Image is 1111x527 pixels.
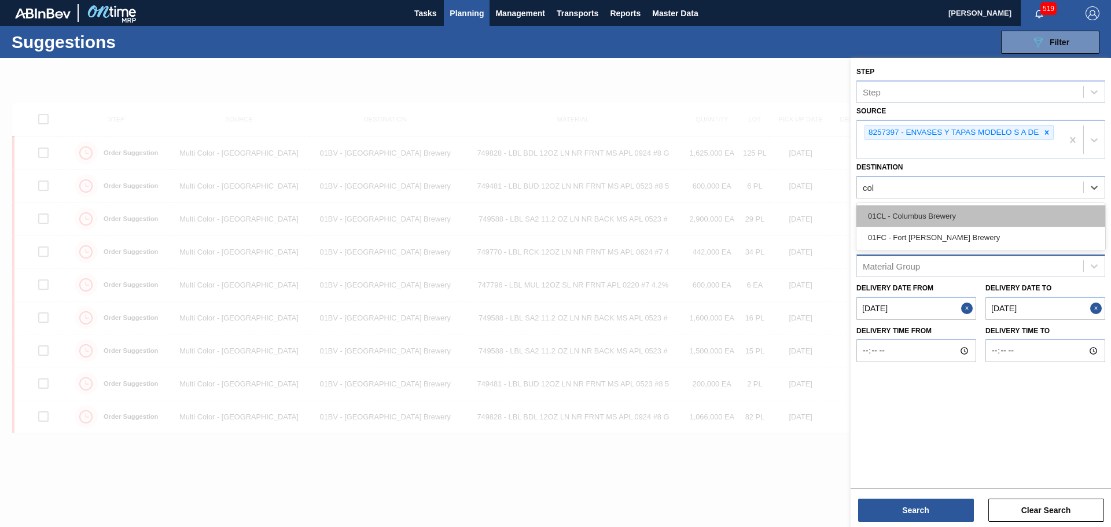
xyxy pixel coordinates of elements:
[856,323,976,340] label: Delivery time from
[1050,38,1069,47] span: Filter
[1021,5,1058,21] button: Notifications
[856,284,933,292] label: Delivery Date from
[863,87,881,97] div: Step
[865,126,1040,140] div: 8257397 - ENVASES Y TAPAS MODELO S A DE
[856,202,892,211] label: Material
[1090,297,1105,320] button: Close
[1086,6,1099,20] img: Logout
[985,297,1105,320] input: mm/dd/yyyy
[985,323,1105,340] label: Delivery time to
[985,284,1051,292] label: Delivery Date to
[495,6,545,20] span: Management
[557,6,598,20] span: Transports
[856,163,903,171] label: Destination
[413,6,438,20] span: Tasks
[856,107,886,115] label: Source
[856,227,1105,248] div: 01FC - Fort [PERSON_NAME] Brewery
[863,261,920,271] div: Material Group
[610,6,641,20] span: Reports
[450,6,484,20] span: Planning
[856,68,874,76] label: Step
[12,35,217,49] h1: Suggestions
[15,8,71,19] img: TNhmsLtSVTkK8tSr43FrP2fwEKptu5GPRR3wAAAABJRU5ErkJggg==
[856,297,976,320] input: mm/dd/yyyy
[1040,2,1057,15] span: 519
[1001,31,1099,54] button: Filter
[652,6,698,20] span: Master Data
[961,297,976,320] button: Close
[856,205,1105,227] div: 01CL - Columbus Brewery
